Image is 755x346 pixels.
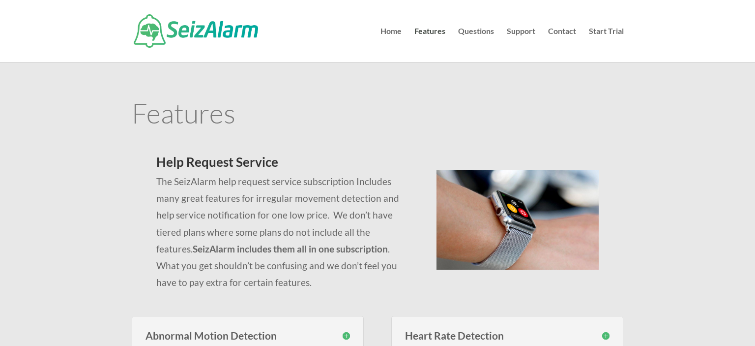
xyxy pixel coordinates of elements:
a: Contact [548,28,576,62]
a: Home [380,28,402,62]
p: The SeizAlarm help request service subscription Includes many great features for irregular moveme... [156,173,412,291]
h2: Help Request Service [156,156,412,173]
iframe: Help widget launcher [668,308,744,335]
h3: Abnormal Motion Detection [145,330,350,341]
h3: Heart Rate Detection [405,330,610,341]
img: seizalarm-on-wrist [436,170,599,270]
img: SeizAlarm [134,14,258,48]
a: Start Trial [589,28,624,62]
h1: Features [132,99,624,131]
strong: SeizAlarm includes them all in one subscription [193,243,388,254]
a: Questions [458,28,494,62]
a: Support [507,28,535,62]
a: Features [414,28,445,62]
